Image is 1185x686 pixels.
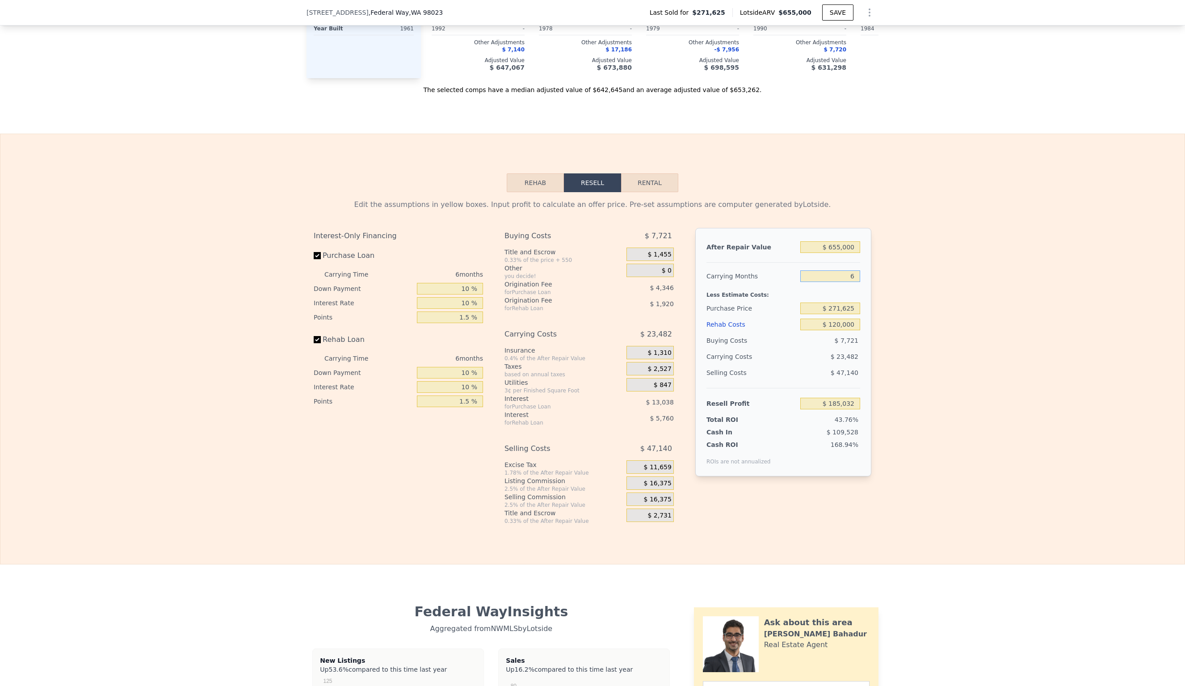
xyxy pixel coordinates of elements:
div: Down Payment [314,282,413,296]
span: $ 0 [662,267,672,275]
div: Selling Costs [504,441,604,457]
div: Aggregated from NWMLS by Lotside [314,620,669,634]
div: Other Adjustments [861,39,954,46]
div: you decide! [504,273,623,280]
div: Cash ROI [706,440,771,449]
div: Ask about this area [764,616,853,629]
span: $ 7,140 [502,46,525,53]
span: $ 4,346 [650,284,673,291]
span: 168.94% [831,441,858,448]
div: The selected comps have a median adjusted value of $642,645 and an average adjusted value of $653... [307,78,878,94]
div: Listing Commission [504,476,623,485]
input: Purchase Loan [314,252,321,259]
div: Other [504,264,623,273]
div: Resell Profit [706,396,797,412]
span: $ 847 [654,381,672,389]
span: $ 1,920 [650,300,673,307]
div: [PERSON_NAME] Bahadur [764,629,867,640]
div: Buying Costs [706,332,797,349]
div: 1992 [432,22,476,35]
span: $ 11,659 [644,463,672,471]
div: 6 months [386,267,483,282]
span: $ 1,310 [647,349,671,357]
span: $ 7,720 [824,46,846,53]
div: Interest [504,394,604,403]
div: New Listings [320,656,476,665]
div: Interest Rate [314,380,413,394]
span: 43.76% [835,416,858,423]
div: Rehab Costs [706,316,797,332]
span: 16.2% [514,666,534,673]
span: $ 47,140 [640,441,672,457]
div: Edit the assumptions in yellow boxes. Input profit to calculate an offer price. Pre-set assumptio... [314,199,871,210]
div: Points [314,394,413,408]
div: 1.78% of the After Repair Value [504,469,623,476]
div: Carrying Months [706,268,797,284]
span: $ 1,455 [647,251,671,259]
div: Total ROI [706,415,762,424]
div: Other Adjustments [539,39,632,46]
span: Lotside ARV [740,8,778,17]
button: Resell [564,173,621,192]
button: Show Options [861,4,878,21]
span: , WA 98023 [409,9,443,16]
span: $ 47,140 [831,369,858,376]
div: - [587,22,632,35]
div: based on annual taxes [504,371,623,378]
span: $ 7,721 [835,337,858,344]
span: $271,625 [692,8,725,17]
div: 0.33% of the price + 550 [504,257,623,264]
div: Points [314,310,413,324]
div: Interest [504,410,604,419]
div: - [480,22,525,35]
div: Excise Tax [504,460,623,469]
div: 1979 [646,22,691,35]
div: Other Adjustments [646,39,739,46]
div: Interest Rate [314,296,413,310]
span: $ 631,298 [811,64,846,71]
div: Adjusted Value [539,57,632,64]
div: Federal Way Insights [314,604,669,620]
div: for Rehab Loan [504,419,604,426]
div: Sales [506,656,662,665]
button: Rehab [507,173,564,192]
span: $ 13,038 [646,399,674,406]
div: Year Built [314,22,362,35]
div: Carrying Costs [504,326,604,342]
div: Adjusted Value [861,57,954,64]
div: Other Adjustments [753,39,846,46]
div: Carrying Costs [706,349,762,365]
div: Origination Fee [504,280,604,289]
div: Selling Costs [706,365,797,381]
span: $ 647,067 [490,64,525,71]
span: $ 5,760 [650,415,673,422]
div: 1984 [861,22,905,35]
span: $ 2,527 [647,365,671,373]
div: - [694,22,739,35]
div: 0.4% of the After Repair Value [504,355,623,362]
span: $ 673,880 [597,64,632,71]
span: Last Sold for [650,8,693,17]
div: Title and Escrow [504,248,623,257]
div: Up compared to this time last year [320,665,476,670]
div: Taxes [504,362,623,371]
div: Less Estimate Costs: [706,284,860,300]
div: Title and Escrow [504,509,623,518]
div: Real Estate Agent [764,640,828,650]
label: Rehab Loan [314,332,413,348]
div: 1978 [539,22,584,35]
div: Adjusted Value [432,57,525,64]
label: Purchase Loan [314,248,413,264]
button: Rental [621,173,678,192]
div: Buying Costs [504,228,604,244]
div: Interest-Only Financing [314,228,483,244]
button: SAVE [822,4,853,21]
div: Other Adjustments [432,39,525,46]
div: Carrying Time [324,351,382,366]
span: $ 23,482 [640,326,672,342]
span: -$ 7,956 [714,46,739,53]
div: 2.5% of the After Repair Value [504,501,623,509]
span: $ 23,482 [831,353,858,360]
div: Up compared to this time last year [506,665,662,670]
div: 3¢ per Finished Square Foot [504,387,623,394]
